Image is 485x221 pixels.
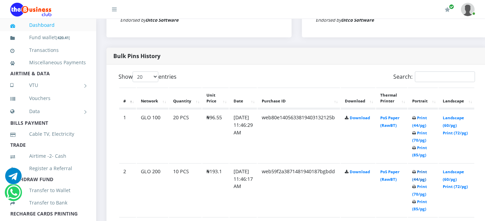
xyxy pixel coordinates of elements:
td: 20 PCS [169,109,202,163]
a: Print (72/pg) [443,184,468,189]
a: PoS Paper (RawBT) [380,115,399,128]
a: Miscellaneous Payments [10,55,86,70]
td: [DATE] 11:46:29 AM [229,109,257,163]
small: [ ] [56,35,70,40]
label: Show entries [119,71,177,82]
a: Transfer to Bank [10,195,86,211]
a: Transactions [10,42,86,58]
td: ₦193.1 [202,163,229,217]
a: Vouchers [10,90,86,106]
a: Print (44/pg) [412,169,427,182]
a: Print (85/pg) [412,145,427,158]
a: Print (44/pg) [412,115,427,128]
b: 420.41 [57,35,69,40]
th: Portrait: activate to sort column ascending [408,88,438,109]
th: Thermal Printer: activate to sort column ascending [376,88,407,109]
strong: Bulk Pins History [113,52,160,60]
a: Landscape (60/pg) [443,115,464,128]
td: GLO 200 [137,163,168,217]
th: Purchase ID: activate to sort column ascending [258,88,340,109]
a: Fund wallet[420.41] [10,30,86,46]
input: Search: [415,71,475,82]
small: Endorsed by [120,17,179,23]
img: Logo [10,3,52,16]
td: 2 [119,163,136,217]
img: User [461,3,475,16]
a: Cable TV, Electricity [10,126,86,142]
th: #: activate to sort column descending [119,88,136,109]
a: Print (70/pg) [412,130,427,143]
a: Airtime -2- Cash [10,148,86,164]
strong: Ditco Software [146,17,179,23]
a: Dashboard [10,17,86,33]
a: PoS Paper (RawBT) [380,169,399,182]
strong: Ditco Software [341,17,374,23]
a: Download [350,115,370,120]
label: Search: [393,71,475,82]
td: [DATE] 11:46:17 AM [229,163,257,217]
td: 10 PCS [169,163,202,217]
select: Showentries [133,71,158,82]
th: Download: activate to sort column ascending [341,88,375,109]
a: Print (72/pg) [443,130,468,135]
th: Quantity: activate to sort column ascending [169,88,202,109]
th: Landscape: activate to sort column ascending [439,88,474,109]
th: Network: activate to sort column ascending [137,88,168,109]
a: Chat for support [5,173,22,184]
span: Renew/Upgrade Subscription [449,4,454,9]
small: Endorsed by [316,17,374,23]
a: Download [350,169,370,174]
td: GLO 100 [137,109,168,163]
th: Date: activate to sort column ascending [229,88,257,109]
td: web59f2a3871481940187bgbdd [258,163,340,217]
a: VTU [10,77,86,94]
a: Data [10,103,86,120]
th: Unit Price: activate to sort column ascending [202,88,229,109]
a: Print (70/pg) [412,184,427,197]
a: Transfer to Wallet [10,183,86,198]
td: ₦96.55 [202,109,229,163]
a: Print (85/pg) [412,199,427,212]
a: Chat for support [7,189,21,201]
td: web80e1405633819403132125b [258,109,340,163]
a: Landscape (60/pg) [443,169,464,182]
a: Register a Referral [10,161,86,176]
td: 1 [119,109,136,163]
i: Renew/Upgrade Subscription [445,7,450,12]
